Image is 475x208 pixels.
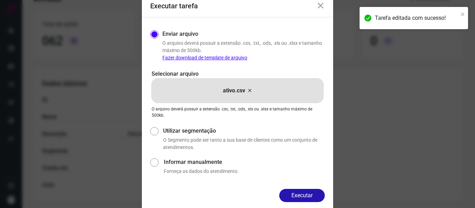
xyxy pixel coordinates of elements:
[164,168,325,175] p: Forneça os dados do atendimento.
[162,30,198,38] label: Enviar arquivo
[162,40,325,61] p: O arquivo deverá possuir a extensão .csv, .txt, .ods, .xls ou .xlsx e tamanho máximo de 500kb.
[162,55,247,60] a: Fazer download de template de arquivo
[223,86,245,95] p: ativo.csv
[152,106,323,118] p: O arquivo deverá possuir a extensão .csv, .txt, .ods, .xls ou .xlsx e tamanho máximo de 500kb.
[164,158,325,166] label: Informar manualmente
[163,136,325,151] p: O Segmento pode ser tanto a sua base de clientes como um conjunto de atendimentos.
[460,10,465,18] button: close
[375,14,458,22] div: Tarefa editada com sucesso!
[152,70,323,78] p: Selecionar arquivo
[279,189,325,202] button: Executar
[163,127,325,135] label: Utilizar segmentação
[150,2,198,10] h3: Executar tarefa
